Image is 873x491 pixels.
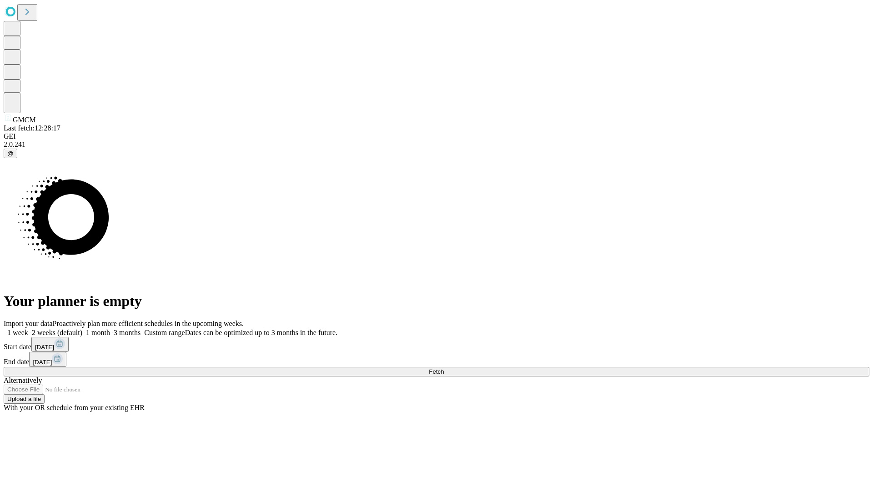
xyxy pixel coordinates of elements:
[33,359,52,366] span: [DATE]
[4,352,869,367] div: End date
[4,376,42,384] span: Alternatively
[4,367,869,376] button: Fetch
[13,116,36,124] span: GMCM
[4,140,869,149] div: 2.0.241
[53,320,244,327] span: Proactively plan more efficient schedules in the upcoming weeks.
[4,132,869,140] div: GEI
[4,337,869,352] div: Start date
[4,149,17,158] button: @
[4,404,145,411] span: With your OR schedule from your existing EHR
[144,329,185,336] span: Custom range
[114,329,140,336] span: 3 months
[31,337,69,352] button: [DATE]
[185,329,337,336] span: Dates can be optimized up to 3 months in the future.
[4,394,45,404] button: Upload a file
[4,293,869,310] h1: Your planner is empty
[429,368,444,375] span: Fetch
[4,320,53,327] span: Import your data
[7,329,28,336] span: 1 week
[4,124,60,132] span: Last fetch: 12:28:17
[86,329,110,336] span: 1 month
[35,344,54,351] span: [DATE]
[29,352,66,367] button: [DATE]
[7,150,14,157] span: @
[32,329,82,336] span: 2 weeks (default)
